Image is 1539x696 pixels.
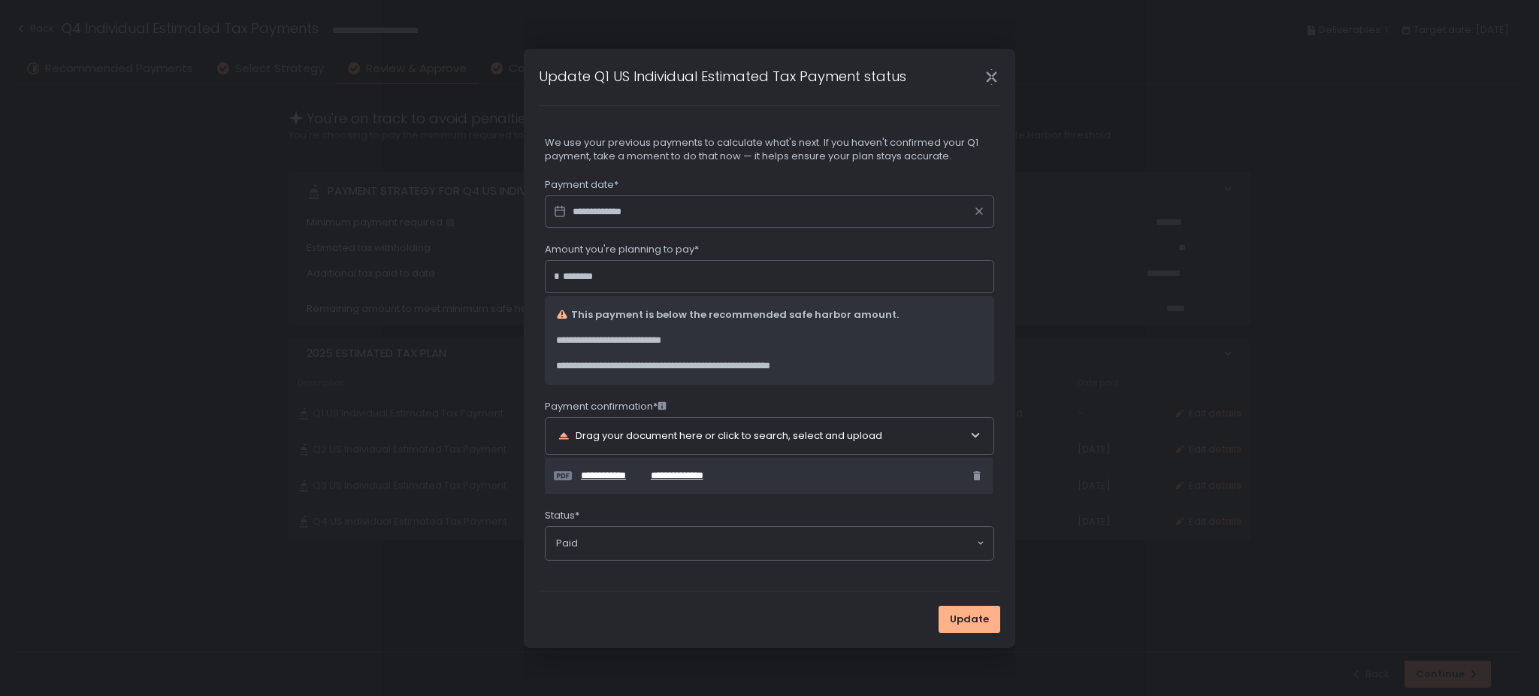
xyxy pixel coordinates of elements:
[545,136,994,163] span: We use your previous payments to calculate what's next. If you haven't confirmed your Q1 payment,...
[950,613,989,626] span: Update
[571,308,899,322] span: This payment is below the recommended safe harbor amount.
[967,68,1015,86] div: Close
[545,509,579,522] span: Status*
[939,606,1000,633] button: Update
[545,178,618,192] span: Payment date*
[546,527,993,560] div: Search for option
[578,536,975,551] input: Search for option
[556,537,578,550] span: Paid
[545,243,699,256] span: Amount you're planning to pay*
[539,66,906,86] h1: Update Q1 US Individual Estimated Tax Payment status
[545,195,994,228] input: Datepicker input
[545,400,667,413] span: Payment confirmation*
